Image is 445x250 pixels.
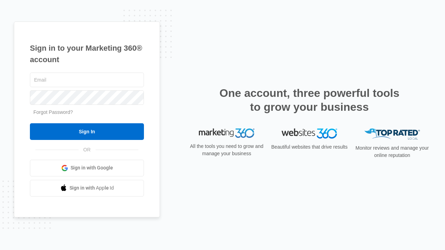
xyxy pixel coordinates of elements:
[282,128,337,139] img: Websites 360
[30,180,144,197] a: Sign in with Apple Id
[270,143,348,151] p: Beautiful websites that drive results
[70,184,114,192] span: Sign in with Apple Id
[188,143,266,157] p: All the tools you need to grow and manage your business
[71,164,113,172] span: Sign in with Google
[364,128,420,140] img: Top Rated Local
[30,123,144,140] input: Sign In
[30,42,144,65] h1: Sign in to your Marketing 360® account
[30,73,144,87] input: Email
[353,144,431,159] p: Monitor reviews and manage your online reputation
[30,160,144,176] a: Sign in with Google
[33,109,73,115] a: Forgot Password?
[199,128,254,138] img: Marketing 360
[217,86,402,114] h2: One account, three powerful tools to grow your business
[79,146,96,153] span: OR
